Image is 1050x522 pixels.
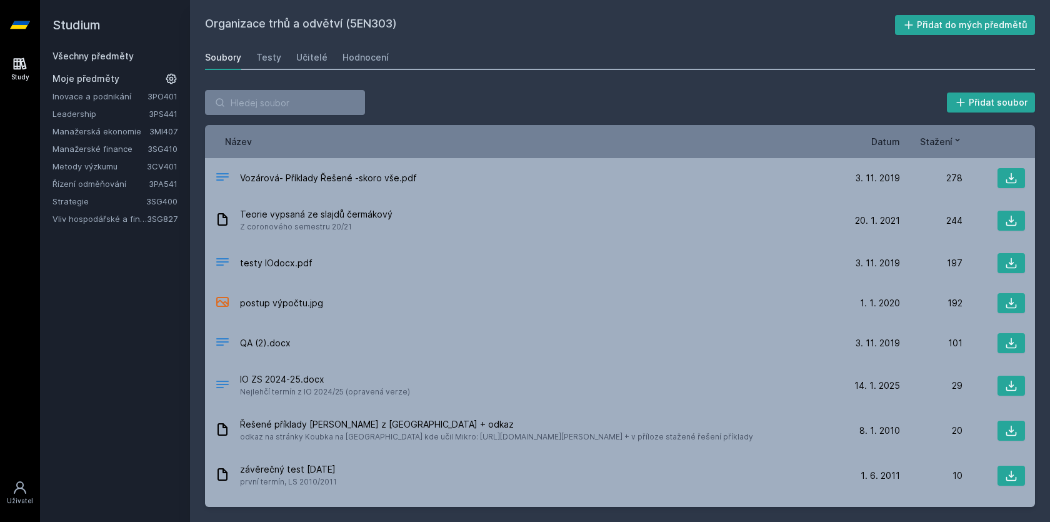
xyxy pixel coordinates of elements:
a: 3PS441 [149,109,177,119]
a: 3SG400 [146,196,177,206]
a: 3MI407 [149,126,177,136]
div: Soubory [205,51,241,64]
a: Řízení odměňování [52,178,149,190]
div: Učitelé [296,51,327,64]
a: 3SG410 [147,144,177,154]
span: 20. 1. 2021 [855,214,900,227]
div: Hodnocení [342,51,389,64]
a: Všechny předměty [52,51,134,61]
a: Study [2,50,37,88]
span: Řešené příklady [PERSON_NAME] z [GEOGRAPHIC_DATA] + odkaz [240,418,753,431]
a: Učitelé [296,45,327,70]
div: Testy [256,51,281,64]
span: Vozárová- Příklady Řešené -skoro vše.pdf [240,172,417,184]
span: QA (2).docx [240,337,291,349]
span: 1. 1. 2020 [860,297,900,309]
span: 1. 6. 2011 [861,469,900,482]
span: testy IOdocx.pdf [240,257,312,269]
a: Leadership [52,108,149,120]
div: DOCX [215,334,230,353]
a: 3PA541 [149,179,177,189]
div: 244 [900,214,962,227]
div: 278 [900,172,962,184]
div: 192 [900,297,962,309]
a: 3SG827 [147,214,177,224]
div: 101 [900,337,962,349]
span: Nejlehčí termín z IO 2024/25 (opravená verze) [240,386,410,398]
button: Přidat soubor [947,93,1036,113]
a: Testy [256,45,281,70]
div: DOCX [215,377,230,395]
div: 197 [900,257,962,269]
div: PDF [215,254,230,273]
a: Soubory [205,45,241,70]
button: Název [225,135,252,148]
a: Manažerské finance [52,143,147,155]
span: Moje předměty [52,73,119,85]
span: postup výpočtu.jpg [240,297,323,309]
a: 3PO401 [147,91,177,101]
button: Přidat do mých předmětů [895,15,1036,35]
span: závěrečný test [DATE] [240,463,337,476]
span: Stažení [920,135,952,148]
span: IO ZS 2024-25.docx [240,373,410,386]
button: Datum [871,135,900,148]
input: Hledej soubor [205,90,365,115]
div: 10 [900,469,962,482]
a: Uživatel [2,474,37,512]
span: odkaz na stránky Koubka na [GEOGRAPHIC_DATA] kde učil Mikro: [URL][DOMAIN_NAME][PERSON_NAME] + v ... [240,431,753,443]
button: Stažení [920,135,962,148]
span: 8. 1. 2010 [859,424,900,437]
div: Uživatel [7,496,33,506]
span: Z coronového semestru 20/21 [240,221,392,233]
h2: Organizace trhů a odvětví (5EN303) [205,15,895,35]
span: 14. 1. 2025 [854,379,900,392]
span: 3. 11. 2019 [856,337,900,349]
a: Inovace a podnikání [52,90,147,103]
div: Study [11,73,29,82]
a: Vliv hospodářské a finanční kriminality na hodnotu a strategii firmy [52,213,147,225]
div: 29 [900,379,962,392]
div: JPG [215,294,230,313]
a: Metody výzkumu [52,160,147,173]
span: Teorie vypsaná ze slajdů čermákový [240,208,392,221]
a: Hodnocení [342,45,389,70]
a: Manažerská ekonomie [52,125,149,138]
span: první termín, LS 2010/2011 [240,476,337,488]
span: 3. 11. 2019 [856,257,900,269]
a: 3CV401 [147,161,177,171]
span: 3. 11. 2019 [856,172,900,184]
div: 20 [900,424,962,437]
div: PDF [215,169,230,188]
a: Strategie [52,195,146,208]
